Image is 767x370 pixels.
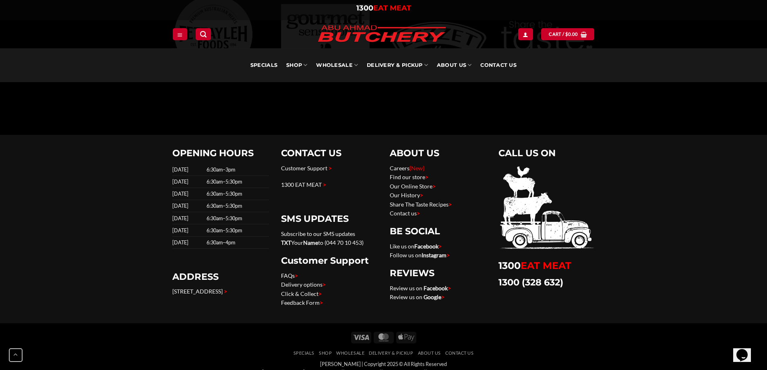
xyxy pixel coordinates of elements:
[390,165,424,172] a: Careers{New}
[350,331,418,344] div: Payment icons
[445,350,473,356] a: Contact Us
[356,4,411,12] a: 1300EAT MEAT
[441,294,444,300] span: >
[498,277,563,288] a: 1300 (328 632)
[432,183,436,190] span: >
[390,147,486,159] h2: ABOUT US
[449,201,452,208] span: >
[172,224,204,236] td: [DATE]
[447,252,450,258] span: >
[318,290,322,297] span: >
[250,48,277,82] a: Specials
[281,281,326,288] a: Delivery options>
[281,290,322,297] a: Click & Collect>
[373,4,411,12] span: EAT MEAT
[286,48,307,82] a: SHOP
[320,299,323,306] span: >
[172,188,204,200] td: [DATE]
[172,237,204,249] td: [DATE]
[204,188,269,200] td: 6:30am–5:30pm
[172,164,204,176] td: [DATE]
[281,165,327,172] a: Customer Support
[565,31,578,37] bdi: 0.00
[281,213,378,225] h2: SMS UPDATES
[281,255,378,267] h2: Customer Support
[390,174,428,180] a: Find our store>
[316,48,358,82] a: Wholesale
[281,299,323,306] a: Feedback Form>
[437,48,471,82] a: About Us
[172,288,223,295] a: [STREET_ADDRESS]
[356,4,373,12] span: 1300
[424,294,441,300] a: Google
[498,147,595,159] h2: CALL US ON
[172,147,269,159] h2: OPENING HOURS
[498,260,571,271] a: 1300EAT MEAT
[549,31,578,38] span: Cart /
[281,229,378,248] p: Subscribe to our SMS updates Your to (044 70 10 453)
[204,176,269,188] td: 6:30am–5:30pm
[420,192,423,198] span: >
[390,267,486,279] h2: REVIEWS
[367,48,428,82] a: Delivery & Pickup
[173,28,187,40] a: Menu
[281,272,298,279] a: FAQs>
[204,224,269,236] td: 6:30am–5:30pm
[422,252,447,258] a: Instagram
[224,288,227,295] span: >
[294,350,314,356] a: Specials
[172,176,204,188] td: [DATE]
[204,200,269,212] td: 6:30am–5:30pm
[281,147,378,159] h2: CONTACT US
[204,164,269,176] td: 6:30am–3pm
[390,284,486,302] p: Review us on Review us on
[518,28,533,40] a: Login
[418,350,441,356] a: About Us
[323,181,326,188] span: >
[9,348,23,362] button: Go to top
[329,165,332,172] span: >
[196,28,211,40] a: Search
[417,210,420,217] span: >
[281,181,322,188] a: 1300 EAT MEAT
[311,20,452,48] img: Abu Ahmad Butchery
[204,212,269,224] td: 6:30am–5:30pm
[390,242,486,260] p: Like us on Follow us on
[438,243,442,250] span: >
[319,350,332,356] a: SHOP
[480,48,517,82] a: Contact Us
[369,350,413,356] a: Delivery & Pickup
[323,281,326,288] span: >
[448,285,451,291] span: >
[303,239,318,246] strong: Name
[498,164,595,252] img: 1300eatmeat.png
[521,260,571,271] span: EAT MEAT
[281,239,291,246] strong: TXT
[172,212,204,224] td: [DATE]
[204,237,269,249] td: 6:30am–4pm
[172,200,204,212] td: [DATE]
[390,225,486,237] h2: BE SOCIAL
[409,165,424,172] span: {New}
[336,350,364,356] a: Wholesale
[424,285,448,291] a: Facebook
[565,31,568,38] span: $
[390,210,420,217] a: Contact us>
[425,174,428,180] span: >
[172,271,269,283] h2: ADDRESS
[390,192,423,198] a: Our History>
[295,272,298,279] span: >
[541,28,594,40] a: View cart
[414,243,438,250] a: Facebook
[390,183,436,190] a: Our Online Store>
[390,201,452,208] a: Share The Taste Recipes>
[733,338,759,362] iframe: chat widget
